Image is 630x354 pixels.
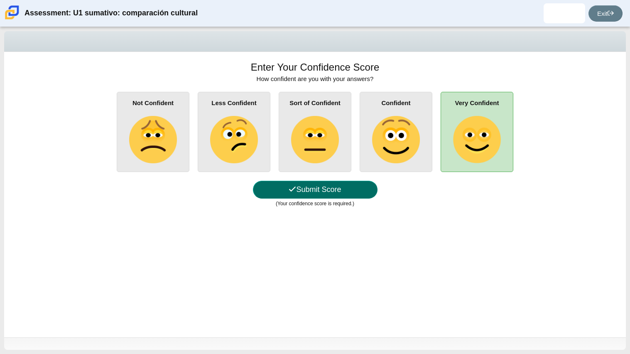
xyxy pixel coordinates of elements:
b: Confident [382,99,411,106]
img: Carmen School of Science & Technology [3,4,21,21]
img: slightly-smiling-face.png [372,116,419,163]
b: Not Confident [132,99,174,106]
b: Very Confident [455,99,499,106]
button: Submit Score [253,181,378,199]
img: slightly-frowning-face.png [129,116,176,163]
a: Carmen School of Science & Technology [3,15,21,22]
div: Assessment: U1 sumativo: comparación cultural [25,3,198,23]
img: confused-face.png [210,116,257,163]
a: Exit [588,5,623,22]
h1: Enter Your Confidence Score [251,60,380,74]
img: neutral-face.png [291,116,338,163]
img: dimas.sotoesteves.2NQlwN [558,7,571,20]
b: Less Confident [211,99,256,106]
b: Sort of Confident [289,99,340,106]
span: How confident are you with your answers? [257,75,374,82]
img: star-struck-face.png [453,116,500,163]
small: (Your confidence score is required.) [276,201,354,206]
